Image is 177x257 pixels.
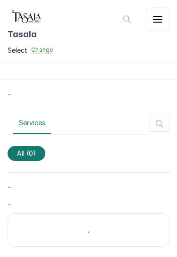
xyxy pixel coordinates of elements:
span: All (0) [8,146,45,161]
img: business logo [8,8,45,26]
button: SelectChange [8,45,53,55]
p: ... [86,225,91,235]
span: Select [8,45,27,55]
button: Services [13,112,51,134]
p: ... [8,198,12,208]
h1: Tasala [8,28,53,41]
button: Change [31,46,53,54]
p: ... [8,180,169,190]
p: ... [8,88,169,97]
